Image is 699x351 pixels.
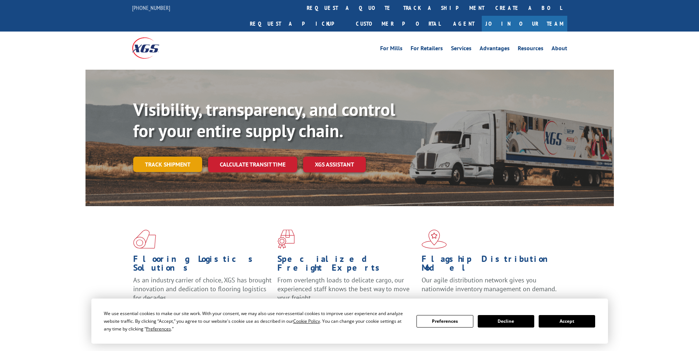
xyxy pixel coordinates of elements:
a: Resources [518,45,543,54]
span: As an industry carrier of choice, XGS has brought innovation and dedication to flooring logistics... [133,276,272,302]
img: xgs-icon-flagship-distribution-model-red [422,230,447,249]
span: Cookie Policy [293,318,320,324]
a: XGS ASSISTANT [303,157,366,172]
a: For Retailers [411,45,443,54]
h1: Flooring Logistics Solutions [133,255,272,276]
a: [PHONE_NUMBER] [132,4,170,11]
h1: Specialized Freight Experts [277,255,416,276]
a: Track shipment [133,157,202,172]
div: Cookie Consent Prompt [91,299,608,344]
button: Decline [478,315,534,328]
a: Join Our Team [482,16,567,32]
a: About [551,45,567,54]
a: Agent [446,16,482,32]
button: Accept [539,315,595,328]
a: Request a pickup [244,16,350,32]
a: Customer Portal [350,16,446,32]
a: Calculate transit time [208,157,297,172]
div: We use essential cookies to make our site work. With your consent, we may also use non-essential ... [104,310,408,333]
h1: Flagship Distribution Model [422,255,560,276]
a: Advantages [480,45,510,54]
a: For Mills [380,45,403,54]
button: Preferences [416,315,473,328]
b: Visibility, transparency, and control for your entire supply chain. [133,98,395,142]
p: From overlength loads to delicate cargo, our experienced staff knows the best way to move your fr... [277,276,416,308]
span: Preferences [146,326,171,332]
img: xgs-icon-focused-on-flooring-red [277,230,295,249]
img: xgs-icon-total-supply-chain-intelligence-red [133,230,156,249]
a: Services [451,45,472,54]
span: Our agile distribution network gives you nationwide inventory management on demand. [422,276,557,293]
